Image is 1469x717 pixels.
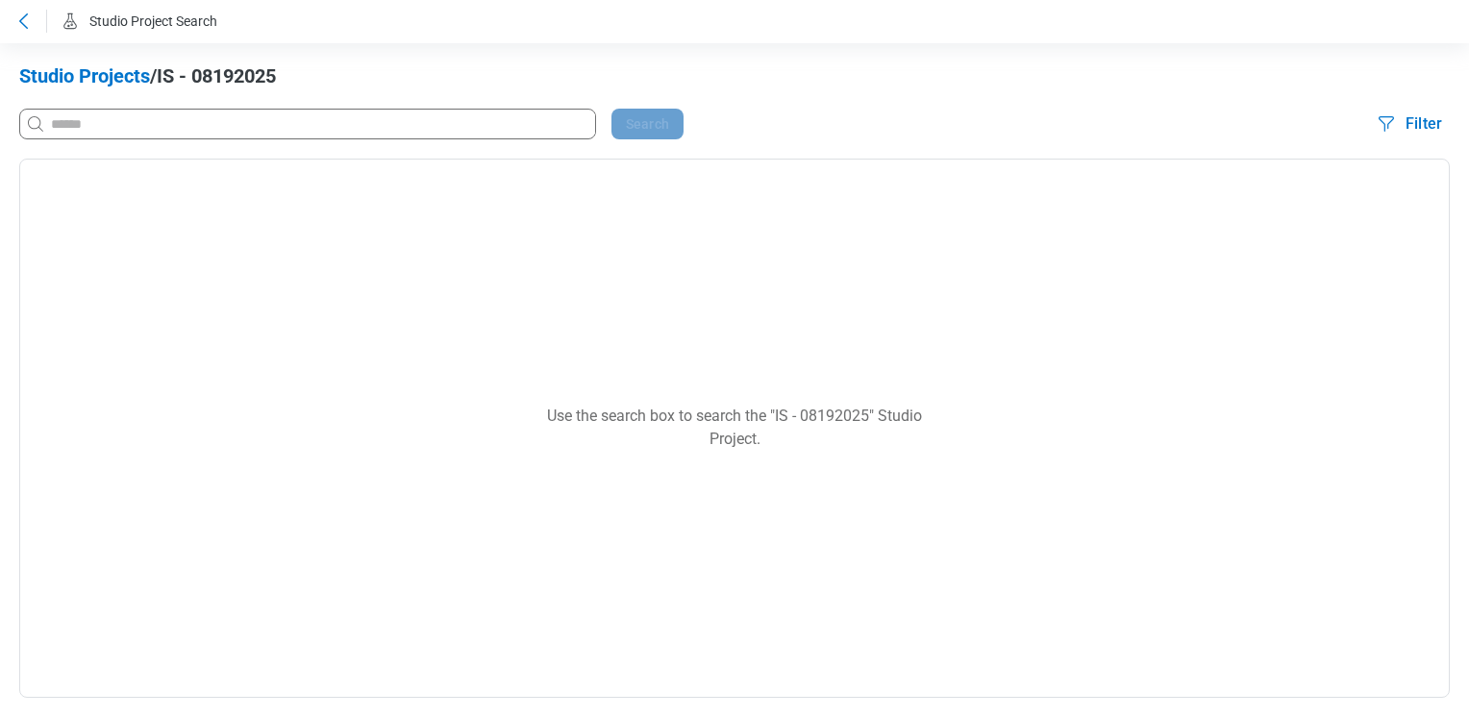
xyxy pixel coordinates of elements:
[89,13,217,29] span: Studio Project Search
[1406,112,1442,136] span: Filter
[19,109,1344,139] div: Search
[150,64,157,87] span: /
[542,405,927,451] div: Use the search box to search the "IS - 08192025" Studio Project.
[19,64,150,87] span: Studio Projects
[19,62,1450,109] div: IS - 08192025
[611,109,684,139] button: Search
[1367,109,1450,139] button: Filter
